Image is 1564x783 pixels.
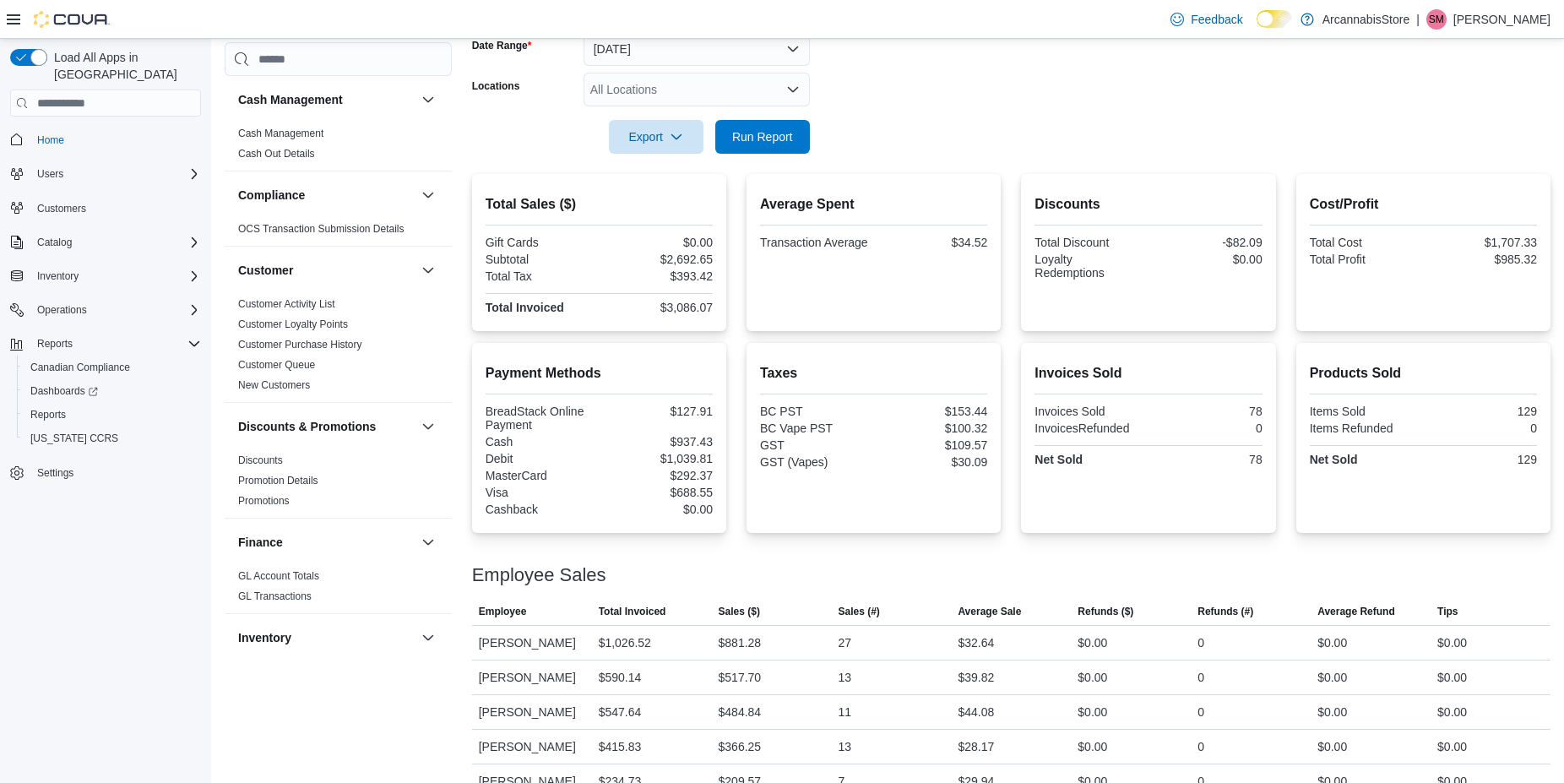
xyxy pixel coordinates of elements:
div: $688.55 [602,486,713,499]
span: Sales (#) [838,605,879,618]
button: Finance [418,532,438,552]
h3: Cash Management [238,91,343,108]
div: 0 [1197,667,1204,688]
span: [US_STATE] CCRS [30,432,118,445]
a: Promotions [238,495,290,507]
h3: Employee Sales [472,565,606,585]
button: Settings [3,460,208,485]
div: 129 [1426,453,1537,466]
a: OCS Transaction Submission Details [238,223,405,235]
span: Customer Purchase History [238,338,362,351]
span: Discounts [238,454,283,467]
div: $0.00 [1152,253,1263,266]
div: $28.17 [958,737,994,757]
span: Home [37,133,64,147]
button: Inventory [238,629,415,646]
div: Items Sold [1310,405,1420,418]
div: $0.00 [1078,667,1107,688]
a: Discounts [238,454,283,466]
div: Loyalty Redemptions [1035,253,1145,280]
button: Run Report [715,120,810,154]
button: Reports [3,332,208,356]
div: $32.64 [958,633,994,653]
div: Gift Cards [486,236,596,249]
div: $590.14 [599,667,642,688]
button: Finance [238,534,415,551]
span: Customers [30,198,201,219]
button: Operations [30,300,94,320]
span: Average Sale [958,605,1021,618]
span: Refunds ($) [1078,605,1133,618]
div: Subtotal [486,253,596,266]
button: Discounts & Promotions [238,418,415,435]
span: SM [1429,9,1444,30]
div: $30.09 [877,455,988,469]
h2: Taxes [760,363,987,383]
div: -$82.09 [1152,236,1263,249]
div: $393.42 [602,269,713,283]
span: Run Report [732,128,793,145]
div: $0.00 [602,503,713,516]
div: 27 [838,633,851,653]
p: [PERSON_NAME] [1453,9,1550,30]
div: [PERSON_NAME] [472,730,592,764]
div: 11 [838,702,851,722]
p: ArcannabisStore [1322,9,1410,30]
span: GL Transactions [238,590,312,603]
div: Transaction Average [760,236,871,249]
button: Inventory [3,264,208,288]
strong: Total Invoiced [486,301,564,314]
div: $44.08 [958,702,994,722]
span: Cash Management [238,127,323,140]
a: Home [30,130,71,150]
div: [PERSON_NAME] [472,695,592,729]
div: 0 [1197,702,1204,722]
button: Compliance [418,185,438,205]
div: BreadStack Online Payment [486,405,596,432]
span: Customer Loyalty Points [238,318,348,331]
a: Cash Out Details [238,148,315,160]
div: Total Discount [1035,236,1145,249]
div: Total Profit [1310,253,1420,266]
h3: Inventory [238,629,291,646]
button: Inventory [30,266,85,286]
div: Invoices Sold [1035,405,1145,418]
a: Canadian Compliance [24,357,137,378]
span: Employee [479,605,527,618]
div: $0.00 [1437,633,1467,653]
div: $517.70 [719,667,762,688]
span: Settings [30,462,201,483]
a: Customer Loyalty Points [238,318,348,330]
div: InvoicesRefunded [1035,421,1145,435]
div: 78 [1152,405,1263,418]
a: GL Account Totals [238,570,319,582]
h2: Products Sold [1310,363,1537,383]
h2: Discounts [1035,194,1262,215]
h2: Payment Methods [486,363,713,383]
a: Reports [24,405,73,425]
span: Canadian Compliance [24,357,201,378]
button: Home [3,127,208,151]
strong: Net Sold [1035,453,1083,466]
div: $0.00 [1317,667,1347,688]
span: Sales ($) [719,605,760,618]
div: Debit [486,452,596,465]
div: $0.00 [1437,702,1467,722]
button: Open list of options [786,83,800,96]
div: Visa [486,486,596,499]
button: Reports [30,334,79,354]
div: [PERSON_NAME] [472,626,592,660]
button: Export [609,120,703,154]
button: Operations [3,298,208,322]
h2: Average Spent [760,194,987,215]
span: Home [30,128,201,150]
div: $100.32 [877,421,988,435]
h3: Discounts & Promotions [238,418,376,435]
a: Customers [30,198,93,219]
div: 0 [1197,633,1204,653]
div: $547.64 [599,702,642,722]
button: Customer [418,260,438,280]
div: $985.32 [1426,253,1537,266]
div: 13 [838,667,851,688]
span: Users [37,167,63,181]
